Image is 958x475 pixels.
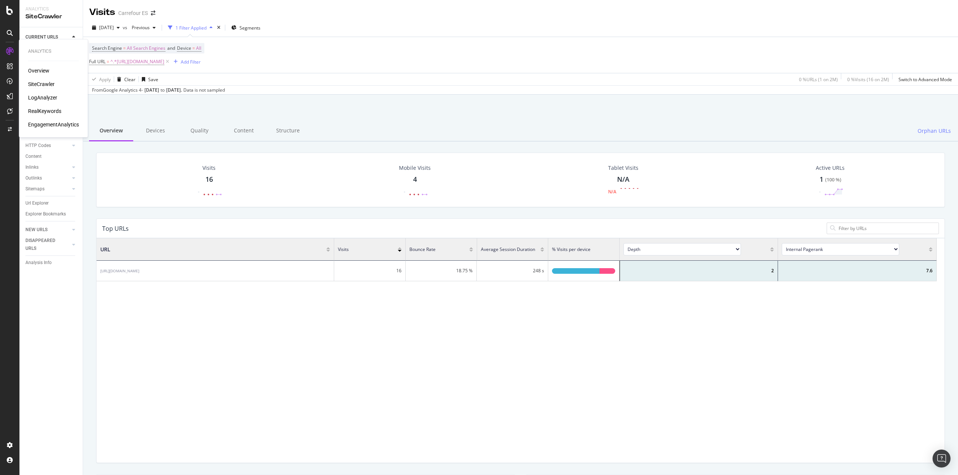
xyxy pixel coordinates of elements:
span: = [107,58,109,65]
span: URL [100,246,110,253]
div: - [404,189,405,195]
div: Visits [202,164,216,172]
a: LogAnalyzer [28,94,57,101]
a: CURRENT URLS [25,33,70,41]
div: 248 s [477,261,549,281]
span: Orphan URLs [918,127,951,135]
div: Devices [133,121,177,141]
div: Quality [177,121,222,141]
div: Analytics [25,6,77,12]
a: SiteCrawler [28,80,55,88]
div: Structure [266,121,310,141]
span: Visits [338,246,349,252]
span: % Visits per device [552,246,591,252]
div: Add Filter [181,59,201,65]
span: = [192,45,195,51]
div: grid [334,261,937,463]
a: RealKeywords [28,107,61,115]
span: Active URLs [816,164,845,171]
div: Apply [99,76,111,83]
a: Overview [28,67,49,74]
div: Top URLs [102,225,129,232]
div: [URL][DOMAIN_NAME] [100,268,139,273]
div: HTTP Codes [25,142,51,150]
div: Analysis Info [25,259,52,267]
div: Open Intercom Messenger [933,450,951,468]
div: Tablet Visits [608,164,638,172]
input: Filter by URLs [838,225,936,232]
div: 2 [620,261,778,281]
button: Clear [114,73,135,85]
span: Average Session Duration [481,246,535,252]
span: All [196,43,201,53]
div: DISAPPEARED URLS [25,237,63,252]
div: Switch to Advanced Mode [898,76,952,83]
button: 1 Filter Applied [165,22,216,34]
div: Explorer Bookmarks [25,210,66,218]
a: Content [25,153,77,160]
div: Url Explorer [25,199,49,207]
div: N/A [608,189,616,195]
div: Outlinks [25,174,42,182]
div: N/A [617,175,629,184]
div: [DATE] [144,87,159,94]
a: Inlinks [25,163,70,171]
div: - [198,189,199,195]
div: 16 [205,175,213,184]
span: ^.*[URL][DOMAIN_NAME] [110,56,164,67]
div: times [216,24,222,31]
div: Carrefour ES [118,9,148,17]
a: NEW URLS [25,226,70,234]
button: Segments [228,22,263,34]
a: Analysis Info [25,259,77,267]
div: SiteCrawler [25,12,77,21]
span: Segments [239,25,260,31]
button: Previous [129,22,159,34]
div: 4 [413,175,417,184]
a: HTTP Codes [25,142,70,150]
span: [object Object] [782,243,912,255]
div: Sitemaps [25,185,45,193]
span: Device [177,45,191,51]
span: and [167,45,175,51]
div: ( 100 % ) [825,177,841,183]
span: 2025 Aug. 18th [99,24,114,31]
div: Mobile Visits [399,164,431,172]
button: Switch to Advanced Mode [896,73,952,85]
button: Add Filter [171,57,201,66]
span: Full URL [89,58,106,65]
span: Bounce Rate [409,246,436,252]
div: Inlinks [25,163,39,171]
div: From Google Analytics 4 - to Data is not sampled [92,87,225,94]
button: Apply [89,73,111,85]
span: All Search Engines [127,43,165,53]
a: Sitemaps [25,185,70,193]
span: Previous [129,24,150,31]
div: NEW URLS [25,226,48,234]
div: grid [97,261,334,463]
a: Url Explorer [25,199,77,207]
div: - [819,189,821,195]
div: Save [148,76,158,83]
div: [DATE] . [166,87,182,94]
a: DISAPPEARED URLS [25,237,70,252]
div: Analytics [28,48,79,55]
a: Explorer Bookmarks [25,210,77,218]
div: EngagementAnalytics [28,121,79,128]
div: CURRENT URLS [25,33,58,41]
span: Search Engine [92,45,122,51]
div: Overview [89,121,133,141]
div: 0 % Visits ( 16 on 2M ) [847,76,889,83]
div: 7.6 [778,261,937,281]
div: Content [25,153,42,160]
span: [object Object] [623,243,754,255]
button: [DATE] [89,22,123,34]
div: 1 [820,175,841,184]
span: = [123,45,126,51]
span: vs [123,24,129,31]
div: Content [222,121,266,141]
